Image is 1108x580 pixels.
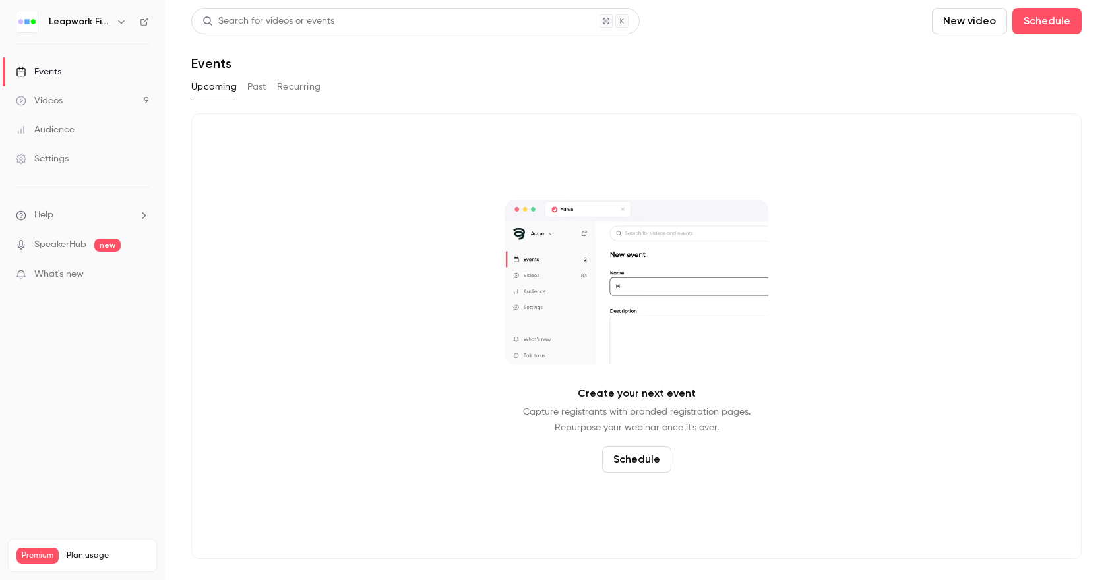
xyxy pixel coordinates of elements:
h1: Events [191,55,231,71]
span: What's new [34,268,84,281]
button: Upcoming [191,76,237,98]
div: Videos [16,94,63,107]
iframe: Noticeable Trigger [133,269,149,281]
span: Help [34,208,53,222]
span: new [94,239,121,252]
button: Schedule [602,446,671,473]
p: Capture registrants with branded registration pages. Repurpose your webinar once it's over. [523,404,751,436]
span: Premium [16,548,59,564]
a: SpeakerHub [34,238,86,252]
button: Past [247,76,266,98]
div: Audience [16,123,75,136]
button: Schedule [1012,8,1082,34]
div: Events [16,65,61,78]
img: Leapwork Field [16,11,38,32]
span: Plan usage [67,550,148,561]
h6: Leapwork Field [49,15,111,28]
button: Recurring [277,76,321,98]
div: Search for videos or events [202,14,334,28]
div: Settings [16,152,69,165]
button: New video [932,8,1007,34]
li: help-dropdown-opener [16,208,149,222]
p: Create your next event [578,386,696,401]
